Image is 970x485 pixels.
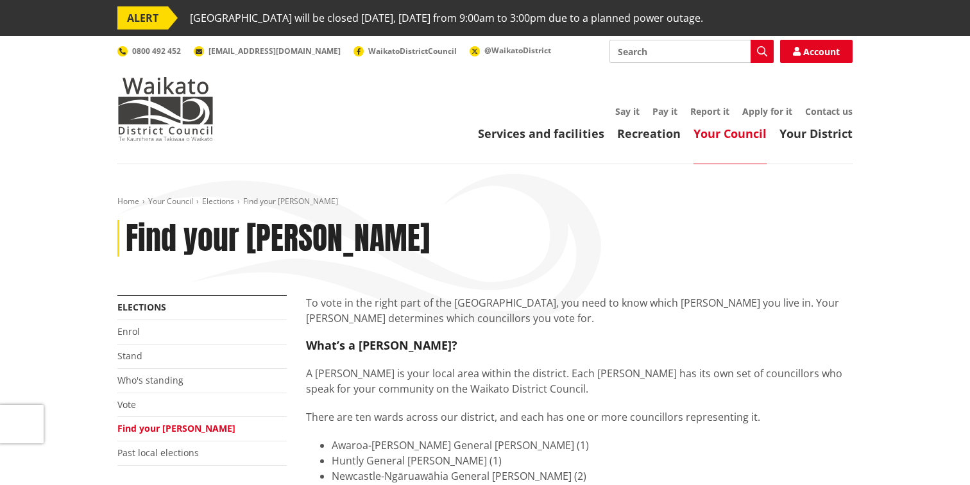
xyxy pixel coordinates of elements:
a: Elections [202,196,234,207]
p: A [PERSON_NAME] is your local area within the district. Each [PERSON_NAME] has its own set of cou... [306,366,853,396]
a: Your District [779,126,853,141]
a: Find your [PERSON_NAME] [117,422,235,434]
a: Your Council [148,196,193,207]
span: [GEOGRAPHIC_DATA] will be closed [DATE], [DATE] from 9:00am to 3:00pm due to a planned power outage. [190,6,703,30]
span: ALERT [117,6,168,30]
p: There are ten wards across our district, and each has one or more councillors representing it. [306,409,853,425]
a: Home [117,196,139,207]
input: Search input [609,40,774,63]
a: Enrol [117,325,140,337]
li: Huntly General [PERSON_NAME] (1) [332,453,853,468]
h1: Find your [PERSON_NAME] [126,220,430,257]
span: @WaikatoDistrict [484,45,551,56]
strong: What’s a [PERSON_NAME]? [306,337,457,353]
a: Contact us [805,105,853,117]
li: Awaroa-[PERSON_NAME] General [PERSON_NAME] (1) [332,438,853,453]
a: Vote [117,398,136,411]
nav: breadcrumb [117,196,853,207]
a: Recreation [617,126,681,141]
a: 0800 492 452 [117,46,181,56]
a: Services and facilities [478,126,604,141]
a: Account [780,40,853,63]
a: Stand [117,350,142,362]
img: Waikato District Council - Te Kaunihera aa Takiwaa o Waikato [117,77,214,141]
a: Elections [117,301,166,313]
li: Newcastle-Ngāruawāhia General [PERSON_NAME] (2) [332,468,853,484]
a: Your Council [693,126,767,141]
a: Who's standing [117,374,183,386]
a: Past local elections [117,447,199,459]
a: WaikatoDistrictCouncil [353,46,457,56]
span: 0800 492 452 [132,46,181,56]
span: [EMAIL_ADDRESS][DOMAIN_NAME] [208,46,341,56]
span: Find your [PERSON_NAME] [243,196,338,207]
a: Apply for it [742,105,792,117]
a: Say it [615,105,640,117]
span: WaikatoDistrictCouncil [368,46,457,56]
a: @WaikatoDistrict [470,45,551,56]
span: To vote in the right part of the [GEOGRAPHIC_DATA], you need to know which [PERSON_NAME] you live... [306,296,839,325]
a: Pay it [652,105,677,117]
a: [EMAIL_ADDRESS][DOMAIN_NAME] [194,46,341,56]
a: Report it [690,105,729,117]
